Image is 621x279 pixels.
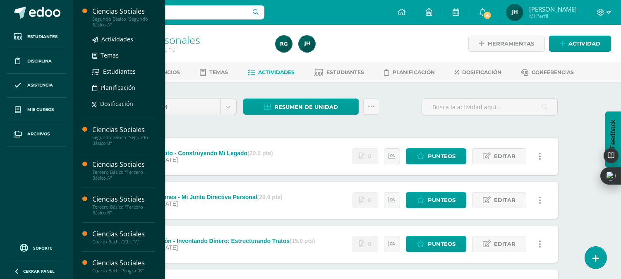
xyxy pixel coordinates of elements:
strong: (20.0 pts) [257,194,283,200]
span: Planificación [393,69,435,75]
a: Estudiantes [314,66,364,79]
img: e044b199acd34bf570a575bac584e1d1.png [276,36,292,52]
a: Soporte [10,242,63,253]
a: Mis cursos [7,98,66,122]
span: Editar [494,149,516,164]
a: No se han realizado entregas [352,192,378,208]
input: Busca la actividad aquí... [422,99,557,115]
span: Dosificación [100,100,133,108]
span: Anuncios [151,69,180,75]
a: Ciencias SocialesSegundo Básico "Segundo Básico A" [92,7,155,28]
a: Ciencias SocialesTercero Básico "Tercero Básico B" [92,195,155,216]
div: Segundo Básico "Segundo Básico A" [92,16,155,28]
div: Cuarto Bach. CCLL "A" [92,239,155,245]
span: Conferencias [532,69,574,75]
span: 0 [368,149,372,164]
a: No se han realizado entregas [352,236,378,252]
div: Cuarto Bach. Progra "B" [92,268,155,274]
img: 8f6081552c2c2e82198f93275e96240a.png [299,36,315,52]
a: Ciencias SocialesSegundo Básico "Segundo Básico B" [92,125,155,146]
span: Asistencia [27,82,53,89]
span: Resumen de unidad [274,99,338,115]
div: Tercero Básico "Tercero Básico A" [92,169,155,181]
input: Busca un usuario... [78,5,264,19]
a: Temas [200,66,228,79]
div: Ciencias Sociales [92,7,155,16]
span: [DATE] [160,244,178,251]
a: Ciencias SocialesCuarto Bach. Progra "B" [92,258,155,274]
div: Propósito - Construyendo Mi Legado [146,150,273,156]
h1: Finanzas Personales [104,34,266,46]
a: No se han realizado entregas [352,148,378,164]
a: Ciencias SocialesTercero Básico "Tercero Básico A" [92,160,155,181]
span: Punteos [428,192,456,208]
a: Planificación [92,83,155,92]
span: Mi Perfil [529,12,577,19]
a: Punteos [406,236,466,252]
span: Cerrar panel [23,268,55,274]
span: Actividad [568,36,600,51]
a: Temas [92,51,155,60]
span: Editar [494,192,516,208]
div: Ciencias Sociales [92,229,155,239]
div: Ciencias Sociales [92,125,155,135]
a: Dosificación [455,66,501,79]
div: Tercero Básico "Tercero Básico B" [92,204,155,216]
div: Ciencias Sociales [92,258,155,268]
span: Editar [494,236,516,252]
span: [PERSON_NAME] [529,5,577,13]
span: Punteos [428,149,456,164]
div: Quinto Bach. CCLL 'U' [104,46,266,53]
img: 8f6081552c2c2e82198f93275e96240a.png [506,4,523,21]
span: Disciplina [27,58,52,65]
a: Actividades [248,66,295,79]
span: Herramientas [488,36,534,51]
a: Actividad [549,36,611,52]
span: Temas [209,69,228,75]
div: Ciencias Sociales [92,160,155,169]
span: Actividades [101,35,133,43]
div: Ciencias Sociales [92,195,155,204]
span: Estudiantes [27,34,58,40]
a: Punteos [406,192,466,208]
span: Estudiantes [326,69,364,75]
a: Unidad 4 [137,99,236,115]
div: Segundo Básico "Segundo Básico B" [92,135,155,146]
a: Conferencias [521,66,574,79]
a: Estudiantes [7,25,66,49]
span: [DATE] [160,200,178,207]
span: Feedback [609,120,617,149]
a: Estudiantes [92,67,155,76]
span: 0 [368,236,372,252]
a: Archivos [7,122,66,147]
strong: (20.0 pts) [247,150,273,156]
div: Relaciones - Mi Junta Directiva Personal [146,194,283,200]
span: Unidad 4 [143,99,214,115]
span: Actividades [258,69,295,75]
span: Soporte [34,245,53,251]
span: Temas [101,51,119,59]
a: Herramientas [468,36,545,52]
span: Planificación [101,84,135,91]
strong: (15.0 pts) [290,238,315,244]
span: Dosificación [462,69,501,75]
a: Disciplina [7,49,66,74]
span: [DATE] [160,156,178,163]
a: Ciencias SocialesCuarto Bach. CCLL "A" [92,229,155,245]
span: Estudiantes [103,67,136,75]
a: Actividades [92,34,155,44]
span: Archivos [27,131,50,137]
span: 0 [368,192,372,208]
div: Inversión - Inventando Dinero: Estructurando Tratos [146,238,315,244]
span: Mis cursos [27,106,54,113]
button: Feedback - Mostrar encuesta [605,111,621,168]
a: Punteos [406,148,466,164]
a: Asistencia [7,74,66,98]
span: 6 [483,11,492,20]
a: Dosificación [92,99,155,108]
span: Punteos [428,236,456,252]
a: Resumen de unidad [243,99,359,115]
a: Planificación [384,66,435,79]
